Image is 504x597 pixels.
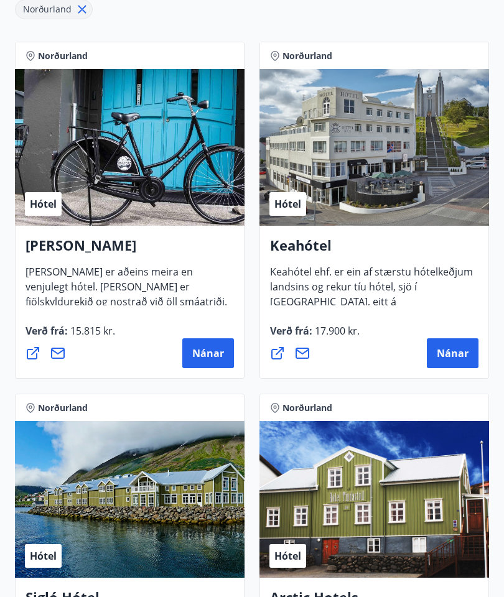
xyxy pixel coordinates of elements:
[26,324,115,348] span: Verð frá :
[282,402,332,414] span: Norðurland
[30,197,57,211] span: Hótel
[437,346,469,360] span: Nánar
[270,324,360,348] span: Verð frá :
[427,338,478,368] button: Nánar
[182,338,234,368] button: Nánar
[270,236,478,264] h4: Keahótel
[26,236,234,264] h4: [PERSON_NAME]
[312,324,360,338] span: 17.900 kr.
[282,50,332,62] span: Norðurland
[274,197,301,211] span: Hótel
[30,549,57,563] span: Hótel
[38,50,88,62] span: Norðurland
[38,402,88,414] span: Norðurland
[68,324,115,338] span: 15.815 kr.
[192,346,224,360] span: Nánar
[23,3,72,15] span: Norðurland
[270,265,474,363] span: Keahótel ehf. er ein af stærstu hótelkeðjum landsins og rekur tíu hótel, sjö í [GEOGRAPHIC_DATA],...
[26,265,227,318] span: [PERSON_NAME] er aðeins meira en venjulegt hótel. [PERSON_NAME] er fjölskyldurekið og nostrað við...
[274,549,301,563] span: Hótel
